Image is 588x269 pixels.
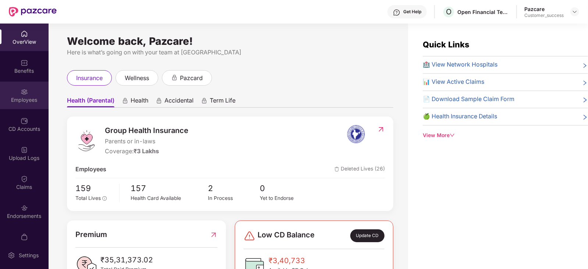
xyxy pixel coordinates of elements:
span: down [450,133,455,138]
img: svg+xml;base64,PHN2ZyBpZD0iQ2xhaW0iIHhtbG5zPSJodHRwOi8vd3d3LnczLm9yZy8yMDAwL3N2ZyIgd2lkdGg9IjIwIi... [21,175,28,183]
span: Health (Parental) [67,97,114,107]
span: Quick Links [423,40,469,49]
img: svg+xml;base64,PHN2ZyBpZD0iVXBsb2FkX0xvZ3MiIGRhdGEtbmFtZT0iVXBsb2FkIExvZ3MiIHhtbG5zPSJodHRwOi8vd3... [21,146,28,154]
span: ₹35,31,373.02 [100,254,153,266]
img: svg+xml;base64,PHN2ZyBpZD0iRGFuZ2VyLTMyeDMyIiB4bWxucz0iaHR0cDovL3d3dy53My5vcmcvMjAwMC9zdmciIHdpZH... [244,230,255,242]
div: Customer_success [524,12,564,18]
span: pazcard [180,73,203,83]
div: Here is what’s going on with your team at [GEOGRAPHIC_DATA] [67,48,393,57]
span: Employees [75,165,106,174]
img: New Pazcare Logo [9,7,57,17]
span: 📄 Download Sample Claim Form [423,95,514,104]
span: Health [131,97,148,107]
span: Term Life [210,97,235,107]
div: Open Financial Technologies Private Limited [457,8,509,15]
span: 🏥 View Network Hospitals [423,60,497,69]
div: View More [423,132,588,140]
span: right [582,96,588,104]
img: svg+xml;base64,PHN2ZyBpZD0iU2V0dGluZy0yMHgyMCIgeG1sbnM9Imh0dHA6Ly93d3cudzMub3JnLzIwMDAvc3ZnIiB3aW... [8,252,15,259]
img: svg+xml;base64,PHN2ZyBpZD0iRHJvcGRvd24tMzJ4MzIiIHhtbG5zPSJodHRwOi8vd3d3LnczLm9yZy8yMDAwL3N2ZyIgd2... [572,9,578,15]
span: info-circle [102,196,107,201]
img: svg+xml;base64,PHN2ZyBpZD0iSG9tZSIgeG1sbnM9Imh0dHA6Ly93d3cudzMub3JnLzIwMDAvc3ZnIiB3aWR0aD0iMjAiIG... [21,30,28,37]
span: wellness [125,73,149,83]
div: Get Help [403,9,421,15]
div: animation [171,74,178,81]
div: Health Card Available [131,194,208,202]
img: svg+xml;base64,PHN2ZyBpZD0iRW5kb3JzZW1lbnRzIiB4bWxucz0iaHR0cDovL3d3dy53My5vcmcvMjAwMC9zdmciIHdpZH... [21,204,28,212]
span: ₹3 Lakhs [134,148,159,155]
span: O [446,7,451,16]
span: Group Health Insurance [105,125,188,136]
span: right [582,114,588,121]
span: Low CD Balance [258,229,315,242]
div: animation [156,97,162,104]
div: Update CD [350,229,385,242]
span: Accidental [164,97,194,107]
img: svg+xml;base64,PHN2ZyBpZD0iRW1wbG95ZWVzIiB4bWxucz0iaHR0cDovL3d3dy53My5vcmcvMjAwMC9zdmciIHdpZHRoPS... [21,88,28,96]
div: Yet to Endorse [260,194,311,202]
img: RedirectIcon [377,126,385,133]
img: deleteIcon [334,167,339,172]
img: insurerIcon [342,125,370,143]
span: Premium [75,229,107,240]
img: RedirectIcon [210,229,217,240]
div: In Process [208,194,260,202]
img: logo [75,130,98,152]
div: Pazcare [524,6,564,12]
span: 0 [260,182,311,194]
div: Coverage: [105,147,188,156]
span: right [582,62,588,69]
img: svg+xml;base64,PHN2ZyBpZD0iQ0RfQWNjb3VudHMiIGRhdGEtbmFtZT0iQ0QgQWNjb3VudHMiIHhtbG5zPSJodHRwOi8vd3... [21,117,28,125]
span: right [582,79,588,87]
span: Deleted Lives (26) [334,165,385,174]
img: svg+xml;base64,PHN2ZyBpZD0iTXlfT3JkZXJzIiBkYXRhLW5hbWU9Ik15IE9yZGVycyIgeG1sbnM9Imh0dHA6Ly93d3cudz... [21,233,28,241]
span: Total Lives [75,195,101,201]
span: 📊 View Active Claims [423,78,484,87]
img: svg+xml;base64,PHN2ZyBpZD0iSGVscC0zMngzMiIgeG1sbnM9Imh0dHA6Ly93d3cudzMub3JnLzIwMDAvc3ZnIiB3aWR0aD... [393,9,400,16]
span: 🍏 Health Insurance Details [423,112,497,121]
span: Parents or in-laws [105,137,188,146]
div: animation [122,97,128,104]
img: svg+xml;base64,PHN2ZyBpZD0iQmVuZWZpdHMiIHhtbG5zPSJodHRwOi8vd3d3LnczLm9yZy8yMDAwL3N2ZyIgd2lkdGg9Ij... [21,59,28,67]
div: animation [201,97,208,104]
span: ₹3,40,733 [269,255,319,266]
div: Welcome back, Pazcare! [67,38,393,44]
span: 2 [208,182,260,194]
div: Settings [17,252,41,259]
span: insurance [76,73,103,83]
span: 157 [131,182,208,194]
span: 159 [75,182,114,194]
